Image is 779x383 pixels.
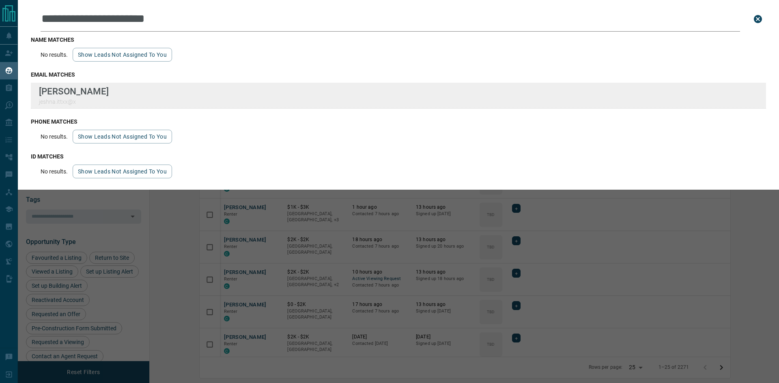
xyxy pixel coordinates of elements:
[73,48,172,62] button: show leads not assigned to you
[31,36,766,43] h3: name matches
[39,86,109,96] p: [PERSON_NAME]
[31,118,766,125] h3: phone matches
[31,71,766,78] h3: email matches
[73,165,172,178] button: show leads not assigned to you
[41,51,68,58] p: No results.
[41,168,68,175] p: No results.
[39,98,109,105] p: jeshna.ittxx@x
[41,133,68,140] p: No results.
[31,153,766,160] h3: id matches
[750,11,766,27] button: close search bar
[73,130,172,143] button: show leads not assigned to you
